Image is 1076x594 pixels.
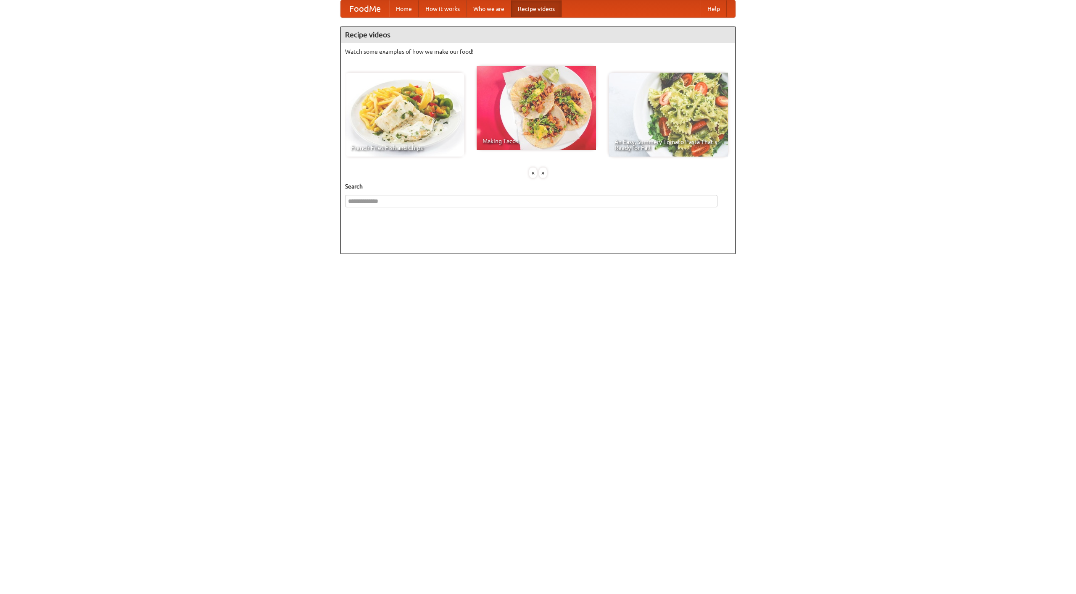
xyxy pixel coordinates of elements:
[341,26,735,43] h4: Recipe videos
[419,0,467,17] a: How it works
[609,73,728,157] a: An Easy, Summery Tomato Pasta That's Ready for Fall
[341,0,389,17] a: FoodMe
[539,167,547,178] div: »
[529,167,537,178] div: «
[345,73,464,157] a: French Fries Fish and Chips
[614,139,722,151] span: An Easy, Summery Tomato Pasta That's Ready for Fall
[351,145,459,151] span: French Fries Fish and Chips
[701,0,727,17] a: Help
[483,138,590,144] span: Making Tacos
[467,0,511,17] a: Who we are
[511,0,562,17] a: Recipe videos
[477,66,596,150] a: Making Tacos
[345,47,731,56] p: Watch some examples of how we make our food!
[345,182,731,191] h5: Search
[389,0,419,17] a: Home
